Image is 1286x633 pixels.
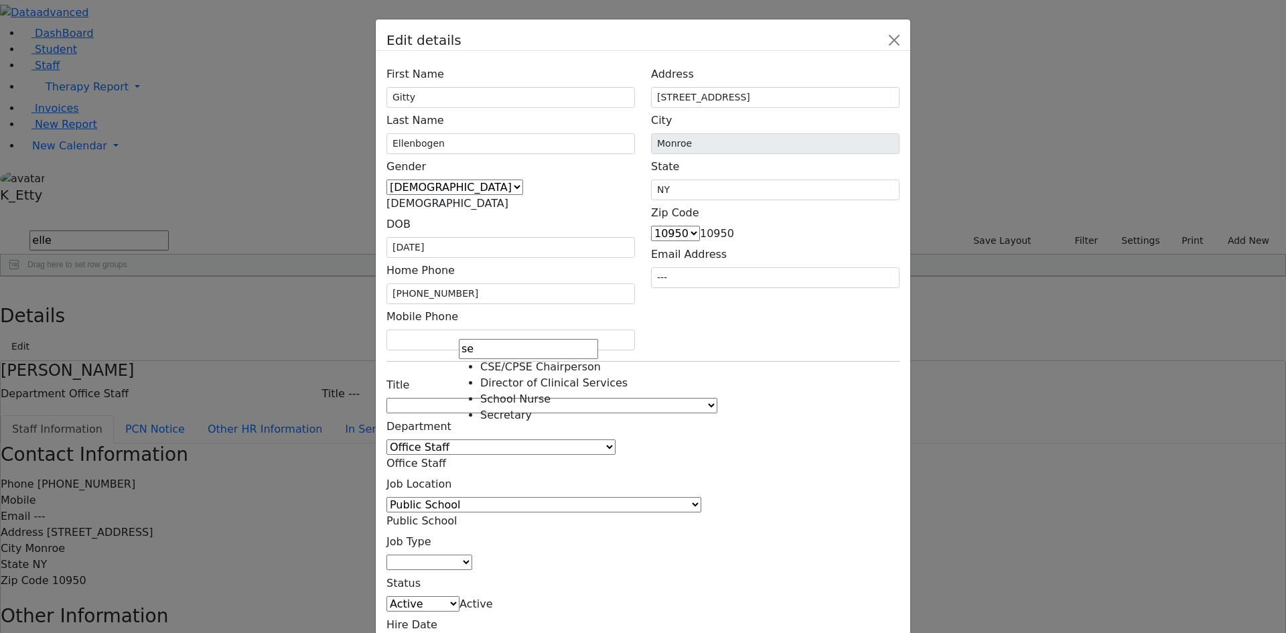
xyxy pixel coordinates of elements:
[700,227,734,240] span: 10950
[386,514,457,527] span: Public School
[386,304,458,330] label: Mobile Phone
[386,571,421,596] label: Status
[386,472,451,497] label: Job Location
[386,30,461,50] h5: Edit details
[459,597,493,610] span: Active
[386,372,409,398] label: Title
[386,414,451,439] label: Department
[651,87,900,108] input: Enter a location
[459,339,598,359] input: Search
[480,391,628,407] li: School Nurse
[651,200,699,226] label: Zip Code
[386,154,426,180] label: Gender
[386,62,444,87] label: First Name
[386,212,411,237] label: DOB
[480,407,628,423] li: Secretary
[480,375,628,391] li: Director of Clinical Services
[386,529,431,555] label: Job Type
[651,108,672,133] label: City
[386,197,508,210] span: Female
[386,457,446,470] span: Office Staff
[883,29,905,51] button: Close
[386,258,455,283] label: Home Phone
[651,154,679,180] label: State
[480,359,628,375] li: CSE/CPSE Chairperson
[386,108,444,133] label: Last Name
[651,62,694,87] label: Address
[651,242,727,267] label: Email Address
